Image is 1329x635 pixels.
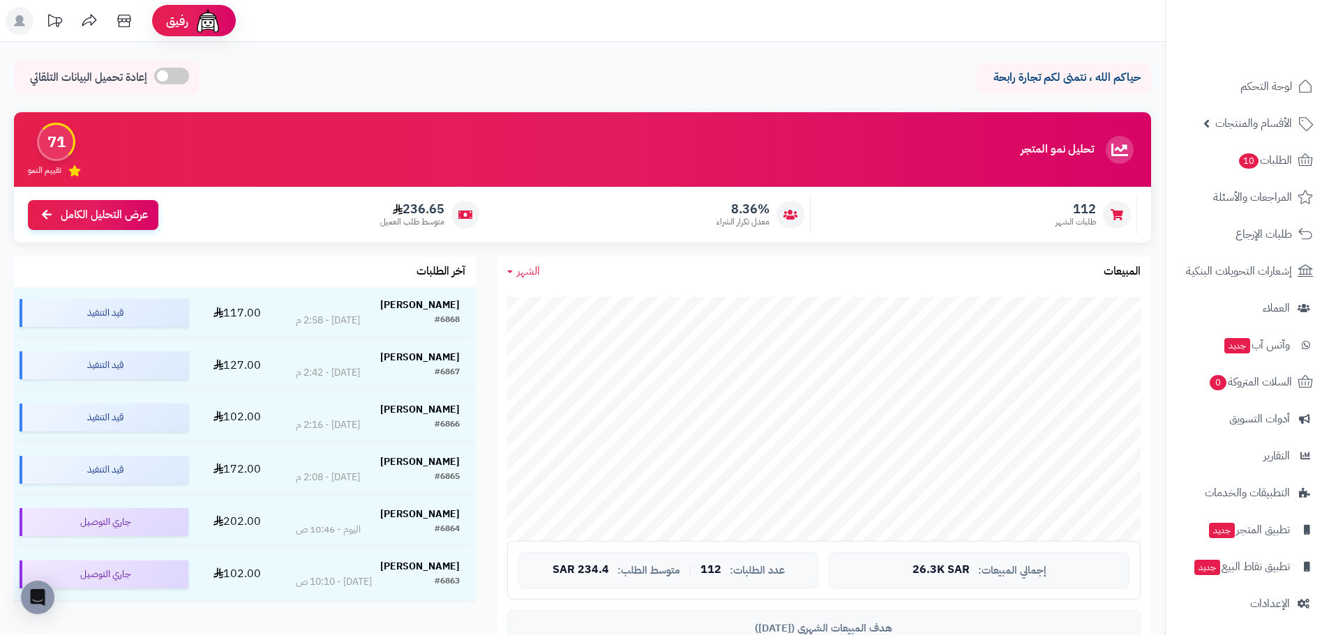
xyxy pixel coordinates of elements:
a: تحديثات المنصة [37,7,72,38]
strong: [PERSON_NAME] [380,507,460,521]
a: العملاء [1174,291,1321,325]
div: #6868 [435,314,460,328]
h3: تحليل نمو المتجر [1021,144,1094,156]
a: لوحة التحكم [1174,70,1321,103]
span: العملاء [1263,298,1290,318]
p: حياكم الله ، نتمنى لكم تجارة رابحة [987,70,1141,86]
span: المراجعات والأسئلة [1213,188,1292,207]
td: 127.00 [194,339,280,391]
strong: [PERSON_NAME] [380,298,460,312]
img: ai-face.png [194,7,222,35]
div: جاري التوصيل [20,560,188,588]
a: الإعدادات [1174,587,1321,620]
a: التقارير [1174,439,1321,473]
span: 112 [700,564,721,576]
span: الشهر [517,263,540,280]
strong: [PERSON_NAME] [380,454,460,469]
img: logo-2.png [1234,34,1316,63]
span: 236.65 [380,201,444,217]
div: [DATE] - 2:16 م [296,418,360,432]
span: الإعدادات [1250,594,1290,613]
h3: آخر الطلبات [416,266,465,278]
div: قيد التنفيذ [20,404,188,431]
span: 10 [1239,153,1259,169]
span: 8.36% [716,201,769,217]
div: [DATE] - 2:08 م [296,470,360,484]
a: التطبيقات والخدمات [1174,476,1321,510]
a: الشهر [507,263,540,280]
div: #6864 [435,523,460,537]
span: 26.3K SAR [913,564,970,576]
div: قيد التنفيذ [20,351,188,379]
span: لوحة التحكم [1240,77,1292,96]
td: 102.00 [194,549,280,600]
span: طلبات الشهر [1056,216,1096,228]
strong: [PERSON_NAME] [380,350,460,365]
span: جديد [1209,523,1235,538]
div: #6865 [435,470,460,484]
span: السلات المتروكة [1208,372,1292,392]
span: جديد [1194,560,1220,575]
div: [DATE] - 2:58 م [296,314,360,328]
span: الطلبات [1238,151,1292,170]
span: أدوات التسويق [1229,409,1290,429]
a: المراجعات والأسئلة [1174,181,1321,214]
strong: [PERSON_NAME] [380,559,460,574]
span: التطبيقات والخدمات [1205,483,1290,503]
span: عرض التحليل الكامل [61,207,148,223]
div: #6867 [435,366,460,380]
div: قيد التنفيذ [20,299,188,327]
span: تقييم النمو [28,165,61,176]
span: إعادة تحميل البيانات التلقائي [30,70,147,86]
span: | [689,565,692,575]
span: إجمالي المبيعات: [978,565,1046,576]
span: جديد [1224,338,1250,353]
strong: [PERSON_NAME] [380,402,460,417]
td: 172.00 [194,444,280,496]
a: تطبيق المتجرجديد [1174,513,1321,546]
a: أدوات التسويق [1174,402,1321,436]
div: #6863 [435,575,460,589]
span: تطبيق نقاط البيع [1193,557,1290,576]
span: متوسط طلب العميل [380,216,444,228]
span: الأقسام والمنتجات [1215,114,1292,133]
a: إشعارات التحويلات البنكية [1174,254,1321,288]
div: Open Intercom Messenger [21,581,54,614]
td: 102.00 [194,392,280,443]
a: الطلبات10 [1174,144,1321,177]
a: تطبيق نقاط البيعجديد [1174,550,1321,583]
h3: المبيعات [1104,266,1141,278]
span: تطبيق المتجر [1208,520,1290,540]
div: جاري التوصيل [20,508,188,536]
a: السلات المتروكة0 [1174,365,1321,399]
td: 117.00 [194,287,280,339]
span: رفيق [166,13,188,29]
div: اليوم - 10:46 ص [296,523,361,537]
span: 0 [1210,375,1226,390]
span: متوسط الطلب: [617,565,680,576]
a: عرض التحليل الكامل [28,200,158,230]
span: معدل تكرار الشراء [716,216,769,228]
div: [DATE] - 2:42 م [296,366,360,380]
span: 234.4 SAR [553,564,609,576]
a: وآتس آبجديد [1174,328,1321,362]
div: [DATE] - 10:10 ص [296,575,372,589]
span: إشعارات التحويلات البنكية [1186,261,1292,281]
a: طلبات الإرجاع [1174,217,1321,251]
td: 202.00 [194,496,280,548]
span: التقارير [1263,446,1290,466]
span: عدد الطلبات: [730,565,785,576]
div: #6866 [435,418,460,432]
span: 112 [1056,201,1096,217]
span: وآتس آب [1223,335,1290,355]
span: طلبات الإرجاع [1236,224,1292,244]
div: قيد التنفيذ [20,456,188,484]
